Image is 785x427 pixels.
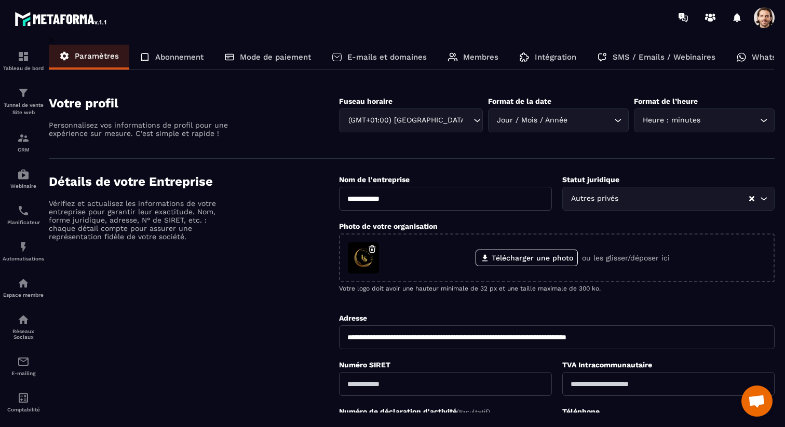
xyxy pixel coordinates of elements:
[535,52,576,62] p: Intégration
[339,175,410,184] label: Nom de l'entreprise
[346,115,463,126] span: (GMT+01:00) [GEOGRAPHIC_DATA]
[3,147,44,153] p: CRM
[3,160,44,197] a: automationsautomationsWebinaire
[3,43,44,79] a: formationformationTableau de bord
[339,108,483,132] div: Search for option
[463,52,498,62] p: Membres
[49,121,231,137] p: Personnalisez vos informations de profil pour une expérience sur mesure. C'est simple et rapide !
[634,108,775,132] div: Search for option
[3,219,44,225] p: Planificateur
[17,241,30,253] img: automations
[17,132,30,144] img: formation
[17,87,30,99] img: formation
[703,115,757,126] input: Search for option
[15,9,108,28] img: logo
[476,250,578,266] label: Télécharger une photo
[3,328,44,340] p: Réseaux Sociaux
[562,407,600,416] label: Téléphone
[347,52,427,62] p: E-mails et domaines
[17,313,30,326] img: social-network
[3,292,44,298] p: Espace membre
[3,102,44,116] p: Tunnel de vente Site web
[641,115,703,126] span: Heure : minutes
[569,193,621,204] span: Autres privés
[17,277,30,290] img: automations
[3,407,44,412] p: Comptabilité
[3,370,44,376] p: E-mailing
[75,51,119,61] p: Paramètres
[17,168,30,181] img: automations
[339,222,438,230] label: Photo de votre organisation
[49,199,231,241] p: Vérifiez et actualisez les informations de votre entreprise pour garantir leur exactitude. Nom, f...
[562,175,619,184] label: Statut juridique
[17,50,30,63] img: formation
[339,407,490,416] label: Numéro de déclaration d'activité
[3,183,44,189] p: Webinaire
[562,187,775,211] div: Search for option
[49,174,339,189] h4: Détails de votre Entreprise
[3,79,44,124] a: formationformationTunnel de vente Site web
[339,314,367,322] label: Adresse
[463,115,471,126] input: Search for option
[17,392,30,404] img: accountant
[582,254,670,262] p: ou les glisser/déposer ici
[562,361,652,369] label: TVA Intracommunautaire
[3,306,44,348] a: social-networksocial-networkRéseaux Sociaux
[488,108,629,132] div: Search for option
[17,204,30,217] img: scheduler
[570,115,612,126] input: Search for option
[621,193,748,204] input: Search for option
[240,52,311,62] p: Mode de paiement
[3,256,44,261] p: Automatisations
[339,361,390,369] label: Numéro SIRET
[488,97,551,105] label: Format de la date
[613,52,715,62] p: SMS / Emails / Webinaires
[339,285,775,292] p: Votre logo doit avoir une hauteur minimale de 32 px et une taille maximale de 300 ko.
[17,355,30,368] img: email
[749,195,754,203] button: Clear Selected
[3,269,44,306] a: automationsautomationsEspace membre
[155,52,204,62] p: Abonnement
[634,97,698,105] label: Format de l’heure
[3,197,44,233] a: schedulerschedulerPlanificateur
[3,384,44,420] a: accountantaccountantComptabilité
[741,385,773,417] div: Ouvrir le chat
[339,97,392,105] label: Fuseau horaire
[3,348,44,384] a: emailemailE-mailing
[3,233,44,269] a: automationsautomationsAutomatisations
[457,408,490,416] span: (Facultatif)
[49,96,339,111] h4: Votre profil
[495,115,570,126] span: Jour / Mois / Année
[3,124,44,160] a: formationformationCRM
[3,65,44,71] p: Tableau de bord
